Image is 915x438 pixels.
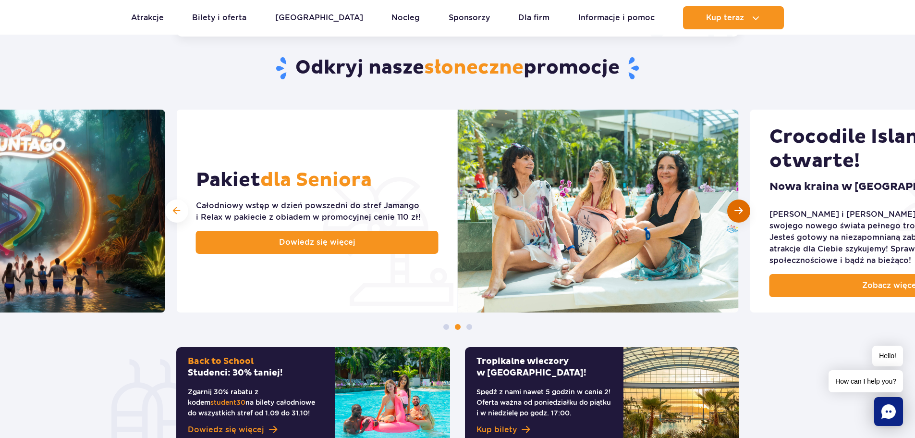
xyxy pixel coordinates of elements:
span: Hello! [872,346,903,366]
span: Dowiedz się więcej [279,237,355,248]
h2: Tropikalne wieczory w [GEOGRAPHIC_DATA]! [476,356,612,379]
span: Kup teraz [706,13,744,22]
span: Kup bilety [476,424,517,436]
h2: Pakiet [196,168,372,192]
span: student30 [210,399,245,406]
p: Zgarnij 30% rabatu z kodem na bilety całodniowe do wszystkich stref od 1.09 do 31.10! [188,387,323,418]
p: Spędź z nami nawet 5 godzin w cenie 2! Oferta ważna od poniedziałku do piątku i w niedzielę po go... [476,387,612,418]
a: Bilety i oferta [192,6,246,29]
a: Informacje i pomoc [578,6,655,29]
span: słoneczne [424,56,524,80]
img: Pakiet dla Seniora [458,110,739,313]
a: Kup bilety [476,424,612,436]
div: Następny slajd [727,200,750,223]
a: Nocleg [391,6,420,29]
span: How can I help you? [829,370,903,392]
a: [GEOGRAPHIC_DATA] [275,6,363,29]
span: Dowiedz się więcej [188,424,264,436]
a: Dowiedz się więcej [196,231,439,254]
div: Całodniowy wstęp w dzień powszedni do stref Jamango i Relax w pakiecie z obiadem w promocyjnej ce... [196,200,439,223]
h2: Studenci: 30% taniej! [188,356,323,379]
span: dla Seniora [260,168,372,192]
div: Chat [874,397,903,426]
span: Back to School [188,356,254,367]
a: Atrakcje [131,6,164,29]
h2: Odkryj nasze promocje [176,56,739,81]
a: Dla firm [518,6,549,29]
a: Dowiedz się więcej [188,424,323,436]
a: Sponsorzy [449,6,490,29]
button: Kup teraz [683,6,784,29]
